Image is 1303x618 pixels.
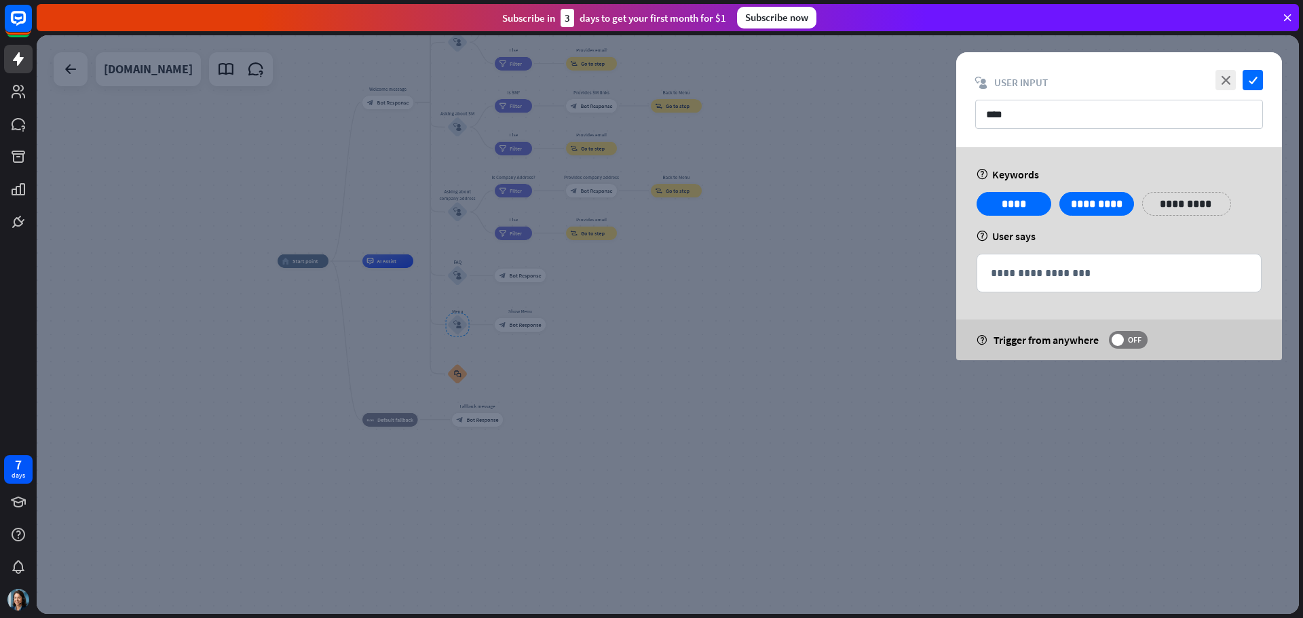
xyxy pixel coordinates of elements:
[994,76,1048,89] span: User Input
[975,77,987,89] i: block_user_input
[1243,70,1263,90] i: check
[4,455,33,484] a: 7 days
[15,459,22,471] div: 7
[977,169,988,180] i: help
[12,471,25,480] div: days
[977,229,1262,243] div: User says
[1124,334,1145,345] span: OFF
[977,231,988,242] i: help
[11,5,52,46] button: Open LiveChat chat widget
[502,9,726,27] div: Subscribe in days to get your first month for $1
[977,168,1262,181] div: Keywords
[994,333,1099,347] span: Trigger from anywhere
[1215,70,1236,90] i: close
[561,9,574,27] div: 3
[737,7,816,28] div: Subscribe now
[977,335,987,345] i: help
